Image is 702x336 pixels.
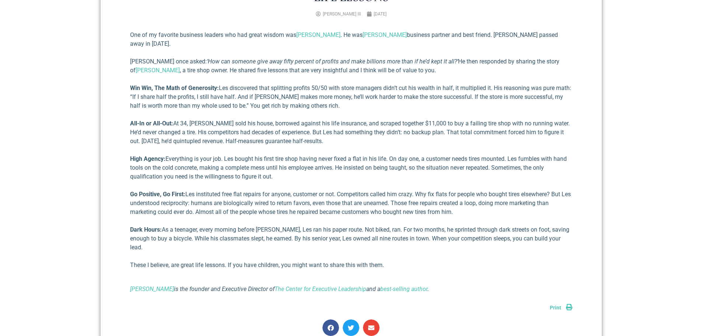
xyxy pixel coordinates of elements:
[343,319,359,336] div: Share on twitter
[130,31,572,48] p: One of my favorite business leaders who had great wisdom was . He was business partner and best f...
[380,285,427,292] a: best-selling author
[130,84,219,91] strong: Win Win, The Math of Generosity:
[275,285,366,292] a: The Center for Executive Leadership
[130,119,572,146] p: At 34, [PERSON_NAME] sold his house, borrowed against his life insurance, and scraped together $1...
[130,191,185,198] strong: Go Positive, Go First:
[363,319,380,336] div: Share on email
[130,285,429,292] i: is the founder and Executive Director of and a .
[136,67,180,74] a: [PERSON_NAME]
[367,11,387,17] a: [DATE]
[130,155,572,181] p: Everything is your job. Les bought his first tire shop having never fixed a flat in his life. On ...
[130,190,572,217] p: Les instituted free flat repairs for anyone, customer or not. Competitors called him crazy. Why f...
[130,120,173,127] strong: All-In or All-Out:
[207,58,458,65] em: ‘How can someone give away fifty percent of profits and make billions more than if he’d kept it a...
[296,31,340,38] a: [PERSON_NAME]
[323,11,361,17] span: [PERSON_NAME] III
[130,84,572,110] p: Les discovered that splitting profits 50/50 with store managers didn’t cut his wealth in half, it...
[130,261,572,270] p: These I believe, are great life lessons. If you have children, you might want to share this with ...
[322,319,339,336] div: Share on facebook
[550,305,561,311] span: Print
[130,57,572,75] p: [PERSON_NAME] once asked: He then responded by sharing the story of , a tire shop owner. He share...
[374,11,387,17] time: [DATE]
[130,285,174,292] a: [PERSON_NAME]
[363,31,407,38] a: [PERSON_NAME]
[550,305,572,311] a: Print
[130,225,572,252] p: As a teenager, every morning before [PERSON_NAME], Les ran his paper route. Not biked, ran. For t...
[130,155,165,162] strong: High Agency:
[130,226,162,233] strong: Dark Hours:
